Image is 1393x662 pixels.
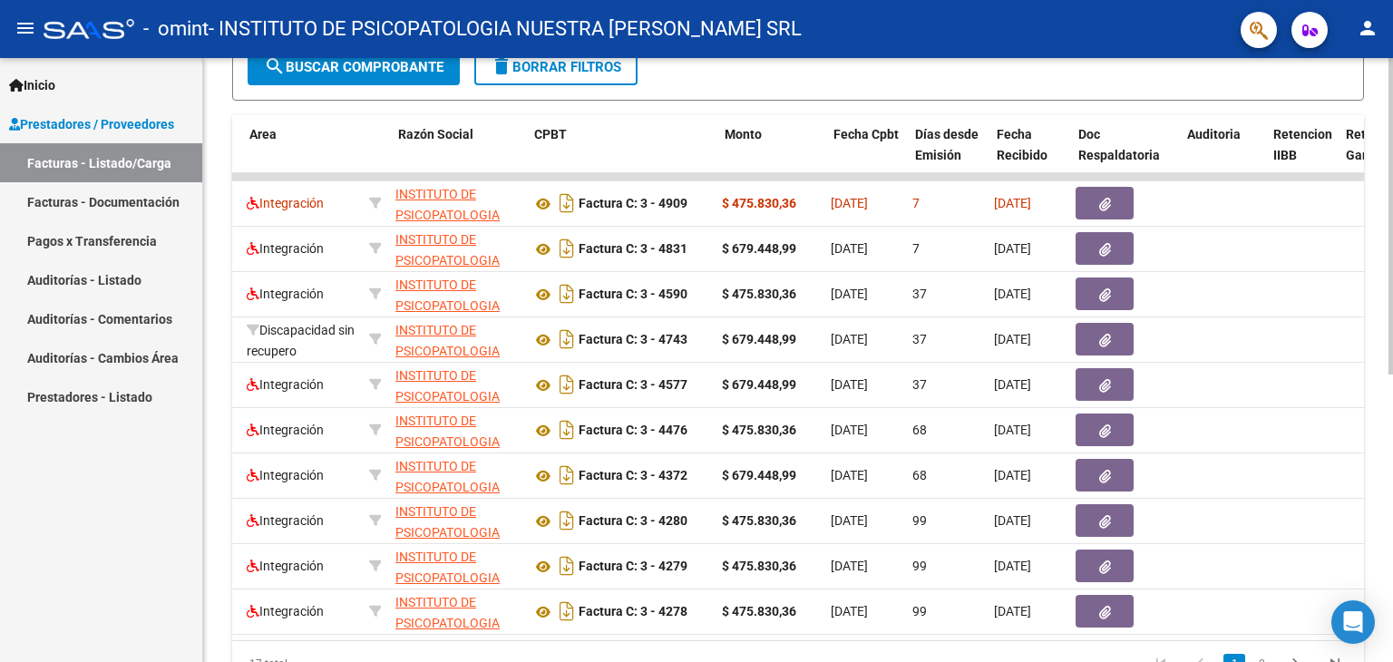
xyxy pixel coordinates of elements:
span: Días desde Emisión [915,127,979,162]
button: Buscar Comprobante [248,49,460,85]
span: INSTITUTO DE PSICOPATOLOGIA NUESTRA SEÑORA DE LUJAN SRL [395,232,502,308]
span: - INSTITUTO DE PSICOPATOLOGIA NUESTRA [PERSON_NAME] SRL [209,9,802,49]
span: [DATE] [994,604,1031,618]
i: Descargar documento [555,461,579,490]
span: CPBT [534,127,567,141]
span: [DATE] [831,513,868,528]
span: INSTITUTO DE PSICOPATOLOGIA NUESTRA SEÑORA DE LUJAN SRL [395,414,502,490]
datatable-header-cell: Doc Respaldatoria [1071,115,1180,195]
div: 33625197959 [395,501,517,540]
datatable-header-cell: Area [242,115,365,195]
span: Area [249,127,277,141]
div: 33625197959 [395,411,517,449]
mat-icon: menu [15,17,36,39]
strong: Factura C: 3 - 4577 [579,378,687,393]
span: INSTITUTO DE PSICOPATOLOGIA NUESTRA SEÑORA DE LUJAN SRL [395,368,502,444]
span: 99 [912,513,927,528]
span: 37 [912,332,927,346]
div: 33625197959 [395,320,517,358]
datatable-header-cell: Fecha Recibido [989,115,1071,195]
span: Integración [247,468,324,482]
i: Descargar documento [555,506,579,535]
strong: $ 475.830,36 [722,196,796,210]
datatable-header-cell: Monto [717,115,826,195]
span: Borrar Filtros [491,59,621,75]
span: [DATE] [994,559,1031,573]
span: 7 [912,196,920,210]
span: Doc Respaldatoria [1078,127,1160,162]
span: INSTITUTO DE PSICOPATOLOGIA NUESTRA SEÑORA DE LUJAN SRL [395,504,502,580]
div: 33625197959 [395,365,517,404]
datatable-header-cell: Días desde Emisión [908,115,989,195]
span: [DATE] [994,332,1031,346]
strong: Factura C: 3 - 4590 [579,287,687,302]
strong: Factura C: 3 - 4743 [579,333,687,347]
span: Discapacidad sin recupero [247,323,355,358]
strong: $ 679.448,99 [722,377,796,392]
div: 33625197959 [395,229,517,268]
span: [DATE] [831,377,868,392]
span: [DATE] [994,468,1031,482]
i: Descargar documento [555,279,579,308]
span: [DATE] [831,287,868,301]
div: 33625197959 [395,184,517,222]
strong: $ 475.830,36 [722,604,796,618]
span: Retencion IIBB [1273,127,1332,162]
div: Open Intercom Messenger [1331,600,1375,644]
span: Integración [247,423,324,437]
span: 68 [912,468,927,482]
span: Fecha Recibido [997,127,1047,162]
i: Descargar documento [555,415,579,444]
span: [DATE] [831,559,868,573]
span: Razón Social [398,127,473,141]
button: Borrar Filtros [474,49,638,85]
strong: Factura C: 3 - 4278 [579,605,687,619]
span: Integración [247,604,324,618]
mat-icon: delete [491,55,512,77]
span: Monto [725,127,762,141]
div: 33625197959 [395,275,517,313]
span: 37 [912,287,927,301]
strong: $ 475.830,36 [722,559,796,573]
strong: Factura C: 3 - 4279 [579,560,687,574]
span: INSTITUTO DE PSICOPATOLOGIA NUESTRA SEÑORA DE LUJAN SRL [395,187,502,263]
span: INSTITUTO DE PSICOPATOLOGIA NUESTRA SEÑORA DE LUJAN SRL [395,323,502,399]
strong: Factura C: 3 - 4909 [579,197,687,211]
span: Fecha Cpbt [833,127,899,141]
datatable-header-cell: Razón Social [391,115,527,195]
datatable-header-cell: Auditoria [1180,115,1266,195]
datatable-header-cell: Fecha Cpbt [826,115,908,195]
span: Prestadores / Proveedores [9,114,174,134]
datatable-header-cell: Retencion IIBB [1266,115,1339,195]
span: 99 [912,604,927,618]
span: Integración [247,377,324,392]
i: Descargar documento [555,370,579,399]
span: 7 [912,241,920,256]
strong: $ 475.830,36 [722,423,796,437]
span: 68 [912,423,927,437]
i: Descargar documento [555,325,579,354]
mat-icon: person [1357,17,1378,39]
strong: $ 475.830,36 [722,513,796,528]
strong: Factura C: 3 - 4372 [579,469,687,483]
div: 33625197959 [395,456,517,494]
strong: Factura C: 3 - 4476 [579,423,687,438]
strong: Factura C: 3 - 4280 [579,514,687,529]
div: 33625197959 [395,547,517,585]
span: 37 [912,377,927,392]
span: [DATE] [831,196,868,210]
span: INSTITUTO DE PSICOPATOLOGIA NUESTRA SEÑORA DE LUJAN SRL [395,277,502,354]
span: Integración [247,559,324,573]
span: Auditoria [1187,127,1241,141]
span: [DATE] [994,287,1031,301]
strong: $ 679.448,99 [722,468,796,482]
span: [DATE] [994,513,1031,528]
i: Descargar documento [555,597,579,626]
span: Integración [247,196,324,210]
span: [DATE] [831,332,868,346]
span: [DATE] [831,604,868,618]
span: INSTITUTO DE PSICOPATOLOGIA NUESTRA SEÑORA DE LUJAN SRL [395,459,502,535]
span: [DATE] [831,423,868,437]
datatable-header-cell: CPBT [527,115,717,195]
i: Descargar documento [555,189,579,218]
